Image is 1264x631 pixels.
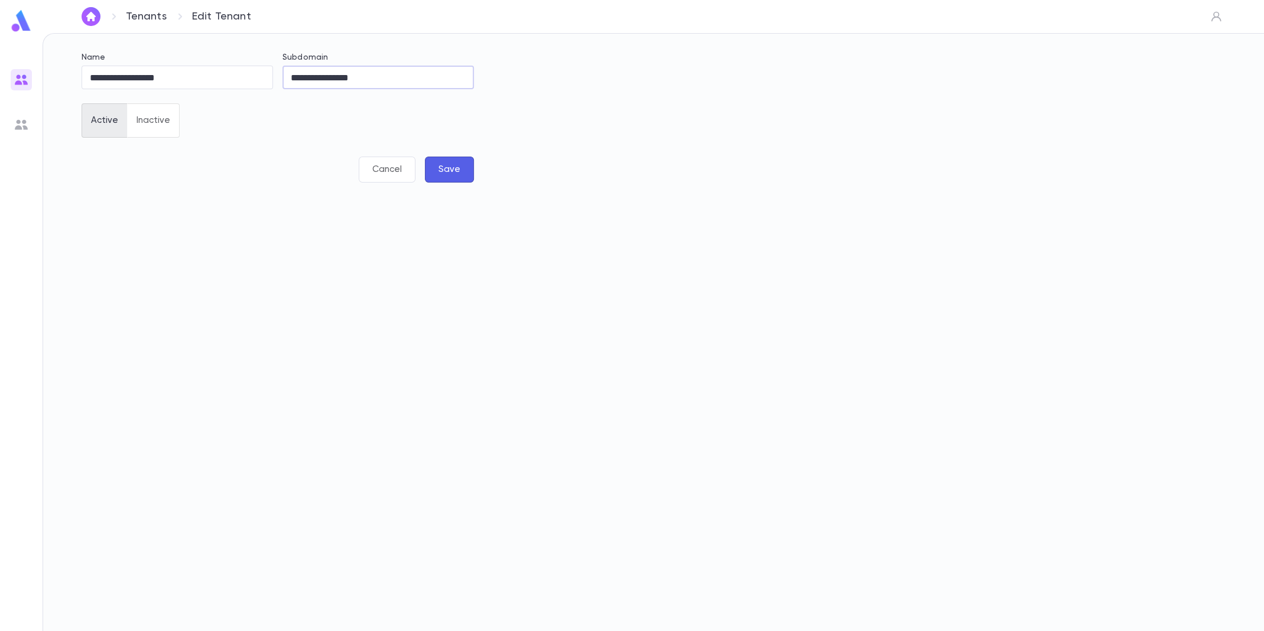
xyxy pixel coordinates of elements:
[425,157,474,183] button: Save
[82,103,128,138] button: Active
[14,118,28,132] img: users_grey.add6a7b1bacd1fe57131ad36919bb8de.svg
[14,73,28,87] img: users_gradient.817b64062b48db29b58f0b5e96d8b67b.svg
[127,103,180,138] button: Inactive
[84,12,98,21] img: home_white.a664292cf8c1dea59945f0da9f25487c.svg
[282,53,328,62] label: Subdomain
[126,10,167,23] a: Tenants
[82,53,106,62] label: Name
[9,9,33,32] img: logo
[359,157,415,183] button: Cancel
[192,10,251,23] p: Edit Tenant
